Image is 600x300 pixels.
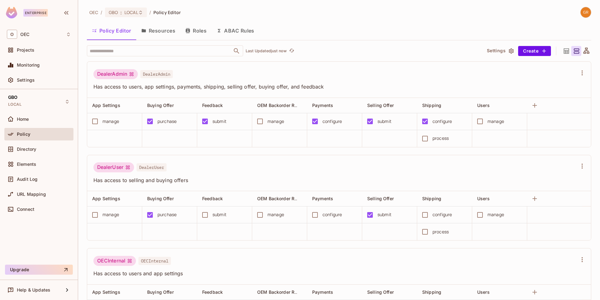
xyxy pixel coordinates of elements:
[7,30,17,39] span: O
[153,9,181,15] span: Policy Editor
[257,196,306,201] span: OEM Backorder Region
[109,9,118,15] span: GBO
[202,289,223,295] span: Feedback
[180,23,212,38] button: Roles
[6,7,17,18] img: SReyMgAAAABJRU5ErkJggg==
[257,102,306,108] span: OEM Backorder Region
[267,118,284,125] div: manage
[312,196,333,201] span: Payments
[17,177,37,182] span: Audit Log
[477,289,490,295] span: Users
[377,118,392,125] div: submit
[267,211,284,218] div: manage
[92,103,120,108] span: App Settings
[147,196,174,201] span: Buying Offer
[17,192,46,197] span: URL Mapping
[92,289,120,295] span: App Settings
[89,9,98,15] span: the active workspace
[93,83,577,90] span: Has access to users, app settings, payments, shipping, selling offer, buying offer, and feedback
[212,23,259,38] button: ABAC Rules
[432,211,452,218] div: configure
[136,23,180,38] button: Resources
[432,228,449,235] div: process
[147,289,174,295] span: Buying Offer
[93,270,577,277] span: Has access to users and app settings
[137,163,167,171] span: DealerUser
[202,196,223,201] span: Feedback
[518,46,551,56] button: Create
[322,118,342,125] div: configure
[367,289,394,295] span: Selling Offer
[487,118,504,125] div: manage
[367,196,394,201] span: Selling Offer
[17,132,30,137] span: Policy
[17,147,36,152] span: Directory
[202,103,223,108] span: Feedback
[8,102,22,107] span: LOCAL
[377,211,392,218] div: submit
[257,289,306,295] span: OEM Backorder Region
[484,46,516,56] button: Settings
[422,103,441,108] span: Shipping
[92,196,120,201] span: App Settings
[5,265,73,275] button: Upgrade
[17,287,50,292] span: Help & Updates
[422,289,441,295] span: Shipping
[581,7,591,18] img: greg.petros@oeconnection.com
[487,211,504,218] div: manage
[432,135,449,142] div: process
[101,9,102,15] li: /
[17,48,34,53] span: Projects
[288,47,295,55] button: refresh
[87,23,136,38] button: Policy Editor
[147,103,174,108] span: Buying Offer
[17,162,36,167] span: Elements
[312,289,333,295] span: Payments
[17,63,40,68] span: Monitoring
[322,211,342,218] div: configure
[477,103,490,108] span: Users
[422,196,441,201] span: Shipping
[8,95,17,100] span: GBO
[93,162,134,172] div: DealerUser
[102,118,119,125] div: manage
[289,48,294,54] span: refresh
[157,211,177,218] div: purchase
[102,211,119,218] div: manage
[287,47,295,55] span: Click to refresh data
[17,207,34,212] span: Connect
[149,9,151,15] li: /
[246,48,287,53] p: Last Updated just now
[23,9,48,17] div: Enterprise
[232,47,241,55] button: Open
[17,117,29,122] span: Home
[17,78,35,83] span: Settings
[93,177,577,184] span: Has access to selling and buying offers
[20,32,29,37] span: Workspace: OEC
[93,256,136,266] div: OECInternal
[432,118,452,125] div: configure
[93,69,138,79] div: DealerAdmin
[312,103,333,108] span: Payments
[140,70,173,78] span: DealerAdmin
[120,10,122,15] span: :
[367,103,394,108] span: Selling Offer
[157,118,177,125] div: purchase
[212,118,227,125] div: submit
[124,9,138,15] span: LOCAL
[477,196,490,201] span: Users
[138,257,171,265] span: OECInternal
[212,211,227,218] div: submit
